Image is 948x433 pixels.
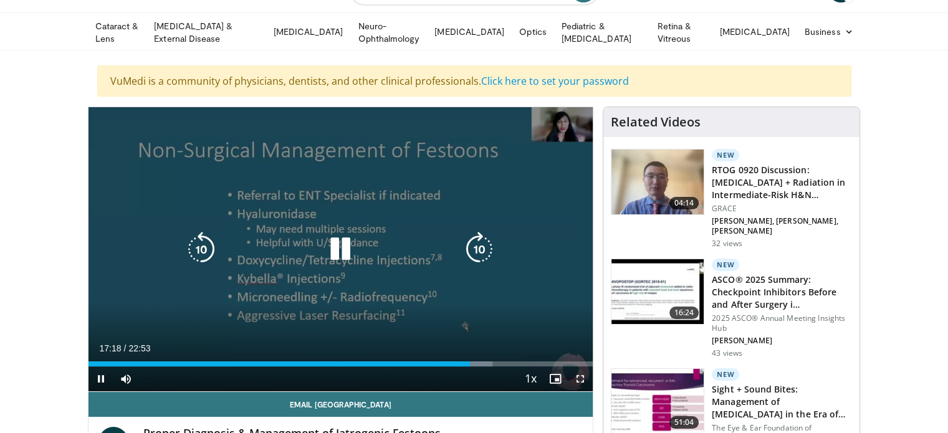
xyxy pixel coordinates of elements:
button: Playback Rate [518,366,543,391]
a: Pediatric & [MEDICAL_DATA] [554,20,650,45]
a: [MEDICAL_DATA] & External Disease [146,20,266,45]
h3: ASCO® 2025 Summary: Checkpoint Inhibitors Before and After Surgery i… [712,274,852,311]
button: Enable picture-in-picture mode [543,366,568,391]
p: New [712,368,739,381]
p: [PERSON_NAME], [PERSON_NAME], [PERSON_NAME] [712,216,852,236]
span: 51:04 [669,416,699,429]
span: 16:24 [669,307,699,319]
a: Email [GEOGRAPHIC_DATA] [89,392,593,417]
video-js: Video Player [89,107,593,392]
div: VuMedi is a community of physicians, dentists, and other clinical professionals. [97,65,851,97]
span: 04:14 [669,197,699,209]
a: 04:14 New RTOG 0920 Discussion: [MEDICAL_DATA] + Radiation in Intermediate-Risk H&N… GRACE [PERSO... [611,149,852,249]
span: 17:18 [100,343,122,353]
a: Neuro-Ophthalmology [350,20,427,45]
h3: RTOG 0920 Discussion: [MEDICAL_DATA] + Radiation in Intermediate-Risk H&N… [712,164,852,201]
a: 16:24 New ASCO® 2025 Summary: Checkpoint Inhibitors Before and After Surgery i… 2025 ASCO® Annual... [611,259,852,358]
h3: Sight + Sound Bites: Management of [MEDICAL_DATA] in the Era of Targ… [712,383,852,421]
p: GRACE [712,204,852,214]
p: 32 views [712,239,742,249]
div: Progress Bar [89,361,593,366]
img: a81f5811-1ccf-4ee7-8ec2-23477a0c750b.150x105_q85_crop-smart_upscale.jpg [611,259,704,324]
p: New [712,149,739,161]
p: New [712,259,739,271]
a: Business [797,19,861,44]
img: 006fd91f-89fb-445a-a939-ffe898e241ab.150x105_q85_crop-smart_upscale.jpg [611,150,704,214]
button: Pause [89,366,113,391]
a: [MEDICAL_DATA] [712,19,797,44]
p: 2025 ASCO® Annual Meeting Insights Hub [712,313,852,333]
span: 22:53 [128,343,150,353]
button: Mute [113,366,138,391]
h4: Related Videos [611,115,701,130]
button: Fullscreen [568,366,593,391]
p: 43 views [712,348,742,358]
p: [PERSON_NAME] [712,336,852,346]
span: / [124,343,127,353]
a: Click here to set your password [481,74,629,88]
a: [MEDICAL_DATA] [427,19,512,44]
a: [MEDICAL_DATA] [266,19,350,44]
a: Retina & Vitreous [650,20,712,45]
a: Optics [512,19,553,44]
a: Cataract & Lens [88,20,147,45]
